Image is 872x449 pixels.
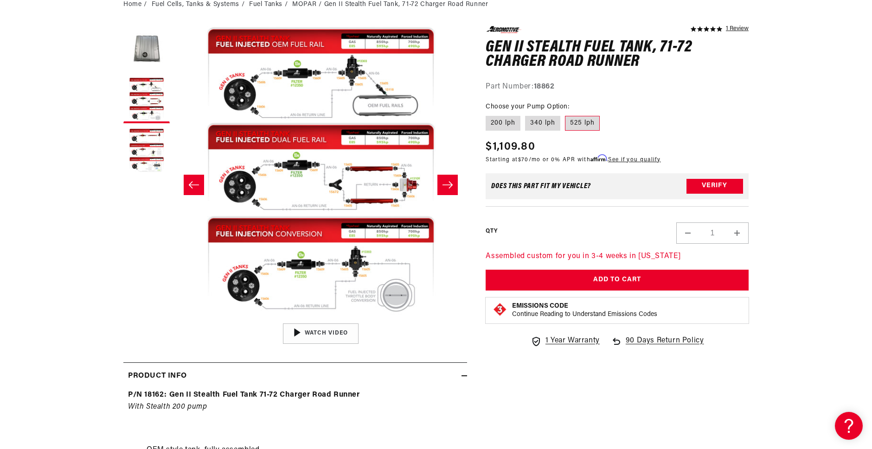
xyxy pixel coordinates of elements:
[534,83,555,90] strong: 18862
[512,310,657,319] p: Continue Reading to Understand Emissions Codes
[525,116,560,131] label: 340 lph
[518,157,529,163] span: $70
[565,116,600,131] label: 525 lph
[590,155,607,162] span: Affirm
[123,128,170,174] button: Load image 3 in gallery view
[184,175,204,195] button: Slide left
[608,157,660,163] a: See if you qualify - Learn more about Affirm Financing (opens in modal)
[686,179,743,194] button: Verify
[486,139,535,155] span: $1,109.80
[545,335,600,347] span: 1 Year Warranty
[491,183,591,190] div: Does This part fit My vehicle?
[486,40,749,70] h1: Gen II Stealth Fuel Tank, 71-72 Charger Road Runner
[726,26,749,32] a: 1 reviews
[128,403,207,411] em: With Stealth 200 pump
[486,116,520,131] label: 200 lph
[486,102,570,112] legend: Choose your Pump Option:
[611,335,704,356] a: 90 Days Return Policy
[486,155,660,164] p: Starting at /mo or 0% APR with .
[531,335,600,347] a: 1 Year Warranty
[437,175,458,195] button: Slide right
[123,363,467,390] summary: Product Info
[512,302,657,319] button: Emissions CodeContinue Reading to Understand Emissions Codes
[123,26,467,343] media-gallery: Gallery Viewer
[123,26,170,72] button: Load image 1 in gallery view
[626,335,704,356] span: 90 Days Return Policy
[123,77,170,123] button: Load image 2 in gallery view
[128,391,360,398] strong: P/N 18162: Gen II Stealth Fuel Tank 71-72 Charger Road Runner
[493,302,507,317] img: Emissions code
[486,228,497,235] label: QTY
[486,270,749,291] button: Add to Cart
[512,303,568,310] strong: Emissions Code
[486,81,749,93] div: Part Number:
[128,370,186,382] h2: Product Info
[486,251,749,263] p: Assembled custom for you in 3-4 weeks in [US_STATE]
